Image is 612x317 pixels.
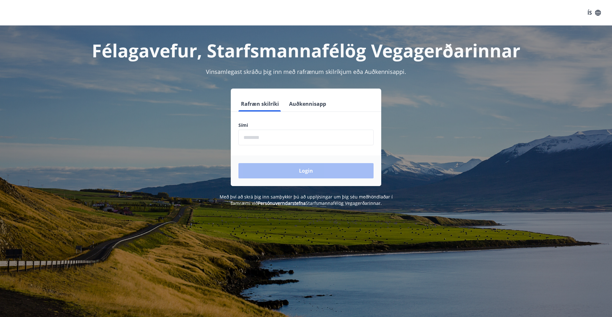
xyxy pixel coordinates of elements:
button: Rafræn skilríki [238,96,281,112]
span: Með því að skrá þig inn samþykkir þú að upplýsingar um þig séu meðhöndlaðar í samræmi við Starfsm... [220,194,393,206]
label: Sími [238,122,374,128]
button: Auðkennisapp [287,96,329,112]
button: ÍS [584,7,604,18]
h1: Félagavefur, Starfsmannafélög Vegagerðarinnar [84,38,528,62]
span: Vinsamlegast skráðu þig inn með rafrænum skilríkjum eða Auðkennisappi. [206,68,406,76]
a: Persónuverndarstefna [258,200,306,206]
